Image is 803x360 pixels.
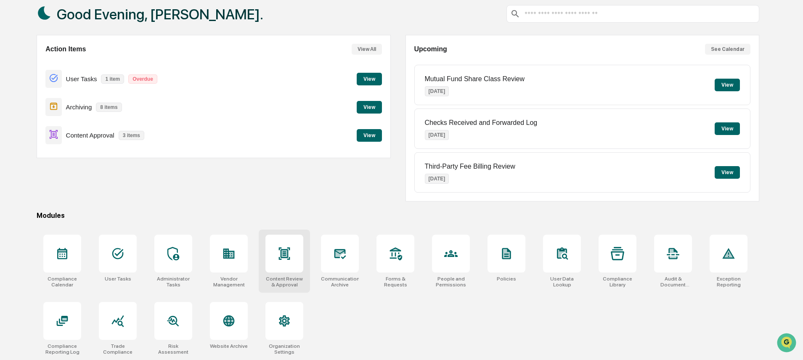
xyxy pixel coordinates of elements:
[84,143,102,149] span: Pylon
[425,130,449,140] p: [DATE]
[17,106,54,114] span: Preclearance
[425,75,525,83] p: Mutual Fund Share Class Review
[29,64,138,73] div: Start new chat
[210,276,248,288] div: Vendor Management
[497,276,516,282] div: Policies
[66,132,114,139] p: Content Approval
[8,123,15,130] div: 🔎
[357,73,382,85] button: View
[128,74,157,84] p: Overdue
[58,103,108,118] a: 🗄️Attestations
[29,73,106,79] div: We're available if you need us!
[599,276,636,288] div: Compliance Library
[715,79,740,91] button: View
[59,142,102,149] a: Powered byPylon
[5,103,58,118] a: 🖐️Preclearance
[99,343,137,355] div: Trade Compliance
[210,343,248,349] div: Website Archive
[543,276,581,288] div: User Data Lookup
[61,107,68,114] div: 🗄️
[357,129,382,142] button: View
[425,174,449,184] p: [DATE]
[8,64,24,79] img: 1746055101610-c473b297-6a78-478c-a979-82029cc54cd1
[654,276,692,288] div: Audit & Document Logs
[96,103,122,112] p: 8 items
[105,276,131,282] div: User Tasks
[57,6,263,23] h1: Good Evening, [PERSON_NAME].
[154,343,192,355] div: Risk Assessment
[710,276,747,288] div: Exception Reporting
[69,106,104,114] span: Attestations
[357,74,382,82] a: View
[715,166,740,179] button: View
[321,276,359,288] div: Communications Archive
[8,18,153,31] p: How can we help?
[425,86,449,96] p: [DATE]
[143,67,153,77] button: Start new chat
[265,343,303,355] div: Organization Settings
[376,276,414,288] div: Forms & Requests
[776,332,799,355] iframe: Open customer support
[357,131,382,139] a: View
[414,45,447,53] h2: Upcoming
[17,122,53,130] span: Data Lookup
[357,103,382,111] a: View
[66,103,92,111] p: Archiving
[357,101,382,114] button: View
[265,276,303,288] div: Content Review & Approval
[66,75,97,82] p: User Tasks
[37,212,759,220] div: Modules
[101,74,124,84] p: 1 item
[352,44,382,55] button: View All
[43,276,81,288] div: Compliance Calendar
[425,163,515,170] p: Third-Party Fee Billing Review
[45,45,86,53] h2: Action Items
[425,119,538,127] p: Checks Received and Forwarded Log
[5,119,56,134] a: 🔎Data Lookup
[154,276,192,288] div: Administrator Tasks
[8,107,15,114] div: 🖐️
[432,276,470,288] div: People and Permissions
[43,343,81,355] div: Compliance Reporting Log
[705,44,750,55] button: See Calendar
[119,131,144,140] p: 3 items
[715,122,740,135] button: View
